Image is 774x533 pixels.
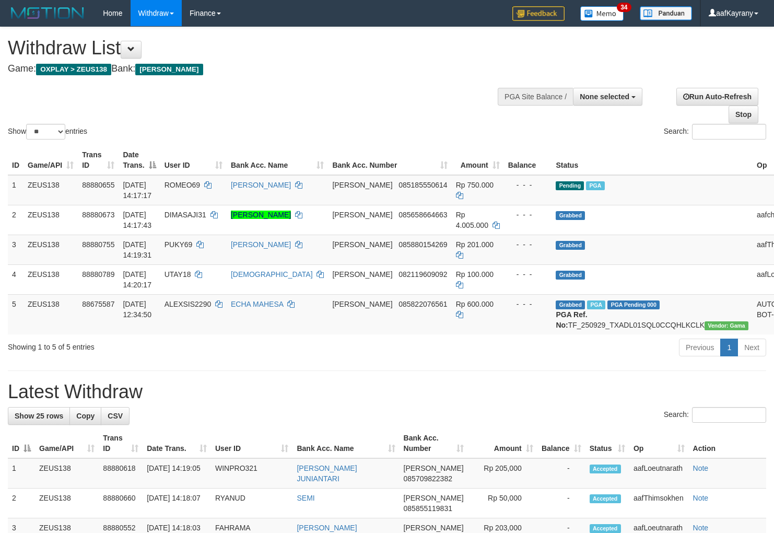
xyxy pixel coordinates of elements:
span: [PERSON_NAME] [332,270,392,279]
div: - - - [508,299,548,309]
th: ID: activate to sort column descending [8,428,35,458]
span: Show 25 rows [15,412,63,420]
span: Grabbed [556,241,585,250]
td: aafThimsokhen [629,489,689,518]
td: ZEUS138 [24,235,78,264]
a: Note [693,524,709,532]
span: Pending [556,181,584,190]
input: Search: [692,124,766,140]
span: [PERSON_NAME] [135,64,203,75]
span: Copy 085880154269 to clipboard [398,240,447,249]
td: - [537,489,585,518]
span: PGA Pending [607,300,660,309]
a: Previous [679,339,721,356]
a: [PERSON_NAME] [231,240,291,249]
th: Bank Acc. Number: activate to sort column ascending [328,145,451,175]
span: DIMASAJI31 [165,211,206,219]
th: Amount: activate to sort column ascending [452,145,504,175]
span: 34 [617,3,631,12]
span: Grabbed [556,271,585,280]
div: PGA Site Balance / [498,88,573,106]
a: CSV [101,407,130,425]
span: Copy 085658664663 to clipboard [398,211,447,219]
span: Rp 600.000 [456,300,494,308]
div: - - - [508,239,548,250]
span: Copy [76,412,95,420]
td: aafLoeutnarath [629,458,689,489]
span: 88675587 [82,300,114,308]
a: Show 25 rows [8,407,70,425]
span: Rp 201.000 [456,240,494,249]
b: PGA Ref. No: [556,310,587,329]
th: Status [552,145,753,175]
a: Note [693,464,709,472]
label: Search: [664,124,766,140]
span: [PERSON_NAME] [332,240,392,249]
span: Copy 085185550614 to clipboard [398,181,447,189]
th: Status: activate to sort column ascending [585,428,629,458]
span: CSV [108,412,123,420]
td: 1 [8,175,24,205]
a: SEMI [297,494,314,502]
a: [PERSON_NAME] JUNIANTARI [297,464,357,483]
label: Show entries [8,124,87,140]
span: Marked by aafpengsreynich [587,300,605,309]
span: 88880755 [82,240,114,249]
span: Grabbed [556,300,585,309]
span: [DATE] 12:34:50 [123,300,151,319]
a: [PERSON_NAME] [231,181,291,189]
h1: Withdraw List [8,38,506,59]
img: Feedback.jpg [512,6,565,21]
th: Op: activate to sort column ascending [629,428,689,458]
img: MOTION_logo.png [8,5,87,21]
span: [DATE] 14:17:43 [123,211,151,229]
span: Vendor URL: https://trx31.1velocity.biz [705,321,748,330]
span: OXPLAY > ZEUS138 [36,64,111,75]
span: [DATE] 14:19:31 [123,240,151,259]
td: [DATE] 14:18:07 [143,489,211,518]
th: Bank Acc. Number: activate to sort column ascending [400,428,468,458]
span: [PERSON_NAME] [332,211,392,219]
td: [DATE] 14:19:05 [143,458,211,489]
td: Rp 205,000 [468,458,537,489]
span: [PERSON_NAME] [404,464,464,472]
div: - - - [508,210,548,220]
a: Run Auto-Refresh [676,88,758,106]
span: Accepted [590,465,621,473]
label: Search: [664,407,766,423]
span: 88880789 [82,270,114,279]
th: User ID: activate to sort column ascending [160,145,227,175]
h1: Latest Withdraw [8,381,766,402]
td: 3 [8,235,24,264]
input: Search: [692,407,766,423]
th: Game/API: activate to sort column ascending [24,145,78,175]
span: Grabbed [556,211,585,220]
th: Trans ID: activate to sort column ascending [99,428,143,458]
span: 88880655 [82,181,114,189]
span: PUKY69 [165,240,193,249]
td: ZEUS138 [24,175,78,205]
a: Note [693,494,709,502]
button: None selected [573,88,642,106]
a: Stop [729,106,758,123]
h4: Game: Bank: [8,64,506,74]
th: Balance [504,145,552,175]
span: Rp 4.005.000 [456,211,488,229]
span: Copy 085822076561 to clipboard [398,300,447,308]
a: 1 [720,339,738,356]
td: 4 [8,264,24,294]
a: ECHA MAHESA [231,300,283,308]
td: Rp 50,000 [468,489,537,518]
a: Copy [69,407,101,425]
a: [PERSON_NAME] [231,211,291,219]
td: 2 [8,205,24,235]
span: ALEXSIS2290 [165,300,212,308]
span: None selected [580,92,629,101]
td: - [537,458,585,489]
span: ROMEO69 [165,181,200,189]
th: User ID: activate to sort column ascending [211,428,292,458]
td: WINPRO321 [211,458,292,489]
th: Balance: activate to sort column ascending [537,428,585,458]
span: [PERSON_NAME] [332,300,392,308]
span: Rp 100.000 [456,270,494,279]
